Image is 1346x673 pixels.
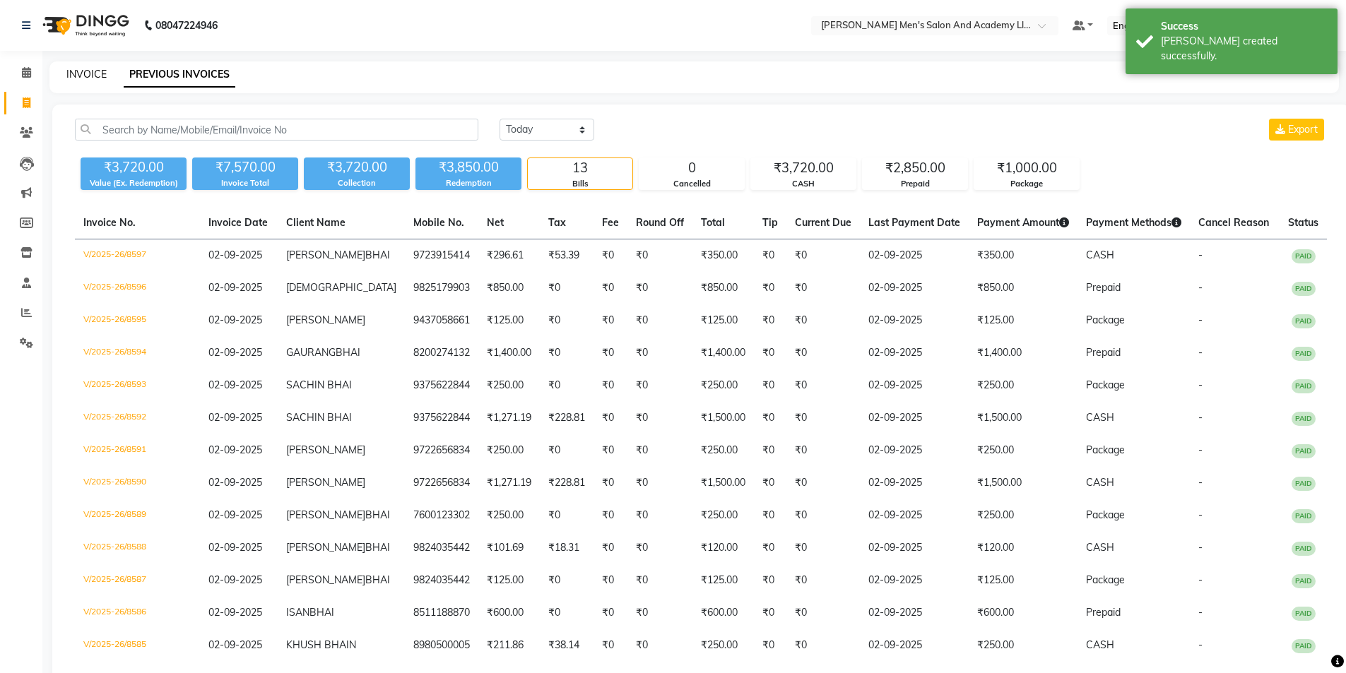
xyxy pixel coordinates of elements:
span: Invoice Date [208,216,268,229]
span: Tax [548,216,566,229]
span: [PERSON_NAME] [286,443,365,456]
td: ₹850.00 [478,272,540,304]
td: ₹1,500.00 [969,402,1078,434]
td: 02-09-2025 [860,564,969,597]
td: ₹125.00 [478,304,540,337]
td: 02-09-2025 [860,402,969,434]
td: ₹0 [754,304,786,337]
td: ₹0 [754,629,786,662]
span: [PERSON_NAME] [286,249,365,261]
td: ₹0 [786,304,860,337]
td: ₹120.00 [969,532,1078,564]
td: ₹0 [786,597,860,629]
td: V/2025-26/8590 [75,467,200,499]
td: ₹0 [627,239,692,273]
span: PAID [1292,444,1316,458]
span: Mobile No. [413,216,464,229]
td: ₹0 [540,434,594,467]
td: ₹0 [627,402,692,434]
td: ₹250.00 [969,629,1078,662]
span: PAID [1292,379,1316,393]
span: Payment Methods [1086,216,1181,229]
span: BHAI [336,346,360,359]
td: ₹228.81 [540,467,594,499]
td: ₹0 [786,434,860,467]
span: BHAI [365,508,390,521]
td: ₹1,400.00 [692,337,754,369]
td: ₹0 [754,597,786,629]
span: [PERSON_NAME] [286,476,365,489]
td: ₹1,271.19 [478,467,540,499]
span: CASH [1086,249,1114,261]
td: ₹250.00 [478,499,540,532]
div: ₹3,720.00 [304,157,410,177]
span: - [1198,606,1203,619]
span: - [1198,281,1203,294]
td: 8200274132 [405,337,478,369]
td: ₹0 [786,337,860,369]
span: 02-09-2025 [208,314,262,326]
span: 02-09-2025 [208,443,262,456]
td: ₹0 [594,402,627,434]
span: - [1198,411,1203,424]
div: Collection [304,177,410,189]
span: Client Name [286,216,346,229]
td: ₹0 [627,272,692,304]
td: ₹0 [754,272,786,304]
td: V/2025-26/8594 [75,337,200,369]
a: INVOICE [66,68,107,81]
span: - [1198,443,1203,456]
span: - [1198,638,1203,651]
td: ₹0 [540,337,594,369]
span: - [1198,249,1203,261]
td: ₹0 [627,337,692,369]
td: ₹850.00 [692,272,754,304]
td: 9722656834 [405,434,478,467]
td: 02-09-2025 [860,239,969,273]
span: PAID [1292,412,1316,426]
td: ₹250.00 [692,499,754,532]
div: Value (Ex. Redemption) [81,177,187,189]
span: GAURANG [286,346,336,359]
td: ₹1,400.00 [969,337,1078,369]
td: ₹125.00 [969,564,1078,597]
td: ₹0 [594,499,627,532]
td: ₹0 [754,337,786,369]
td: ₹0 [754,564,786,597]
td: ₹600.00 [692,597,754,629]
td: ₹0 [594,532,627,564]
td: ₹1,500.00 [692,467,754,499]
td: ₹0 [540,272,594,304]
td: ₹0 [627,467,692,499]
td: ₹0 [594,597,627,629]
span: 02-09-2025 [208,476,262,489]
span: 02-09-2025 [208,541,262,554]
span: [DEMOGRAPHIC_DATA] [286,281,396,294]
div: 13 [528,158,632,178]
td: ₹0 [540,304,594,337]
span: 02-09-2025 [208,249,262,261]
span: Package [1086,443,1125,456]
td: V/2025-26/8596 [75,272,200,304]
td: ₹250.00 [478,434,540,467]
span: Round Off [636,216,684,229]
div: CASH [751,178,856,190]
td: ₹211.86 [478,629,540,662]
span: BHAI [365,249,390,261]
td: 8980500005 [405,629,478,662]
td: ₹0 [754,434,786,467]
td: ₹250.00 [969,499,1078,532]
td: V/2025-26/8588 [75,532,200,564]
span: Package [1086,379,1125,391]
td: V/2025-26/8591 [75,434,200,467]
span: KHUSH BHAIN [286,638,356,651]
td: 02-09-2025 [860,272,969,304]
span: 02-09-2025 [208,606,262,619]
span: Fee [602,216,619,229]
td: ₹1,271.19 [478,402,540,434]
td: ₹296.61 [478,239,540,273]
span: Net [487,216,504,229]
span: [PERSON_NAME] [286,314,365,326]
td: ₹0 [786,402,860,434]
td: ₹600.00 [969,597,1078,629]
